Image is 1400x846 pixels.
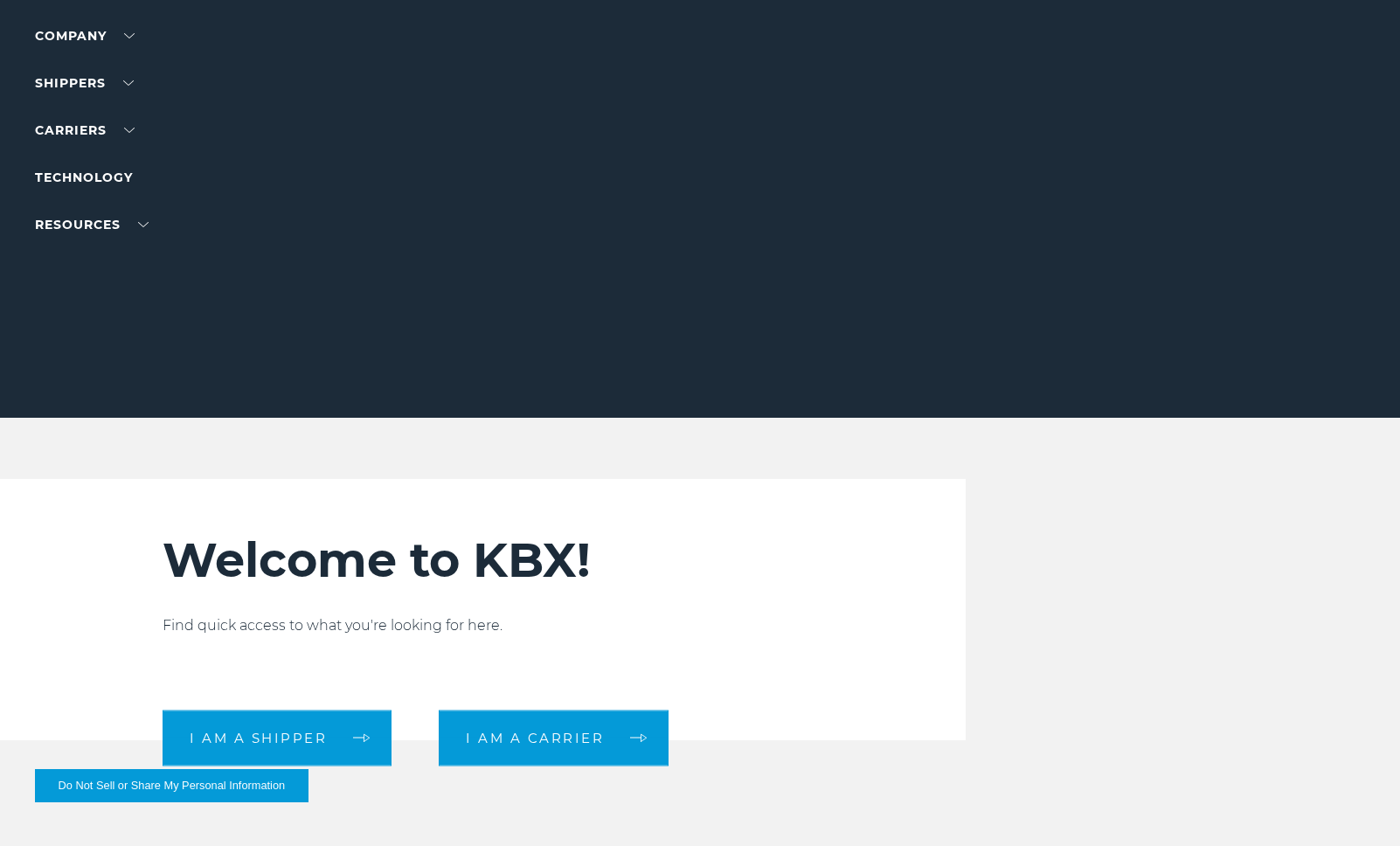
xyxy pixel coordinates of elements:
a: Carriers [35,122,135,138]
a: I am a carrier arrow arrow [439,710,669,766]
p: Find quick access to what you're looking for here. [163,615,793,636]
span: I am a carrier [466,732,604,745]
a: SHIPPERS [35,75,134,91]
button: Do Not Sell or Share My Personal Information [35,769,308,802]
a: Technology [35,170,133,185]
a: I am a shipper arrow arrow [163,710,392,766]
a: RESOURCES [35,217,149,232]
a: Company [35,28,135,44]
h2: Welcome to KBX! [163,531,793,589]
span: I am a shipper [190,732,327,745]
